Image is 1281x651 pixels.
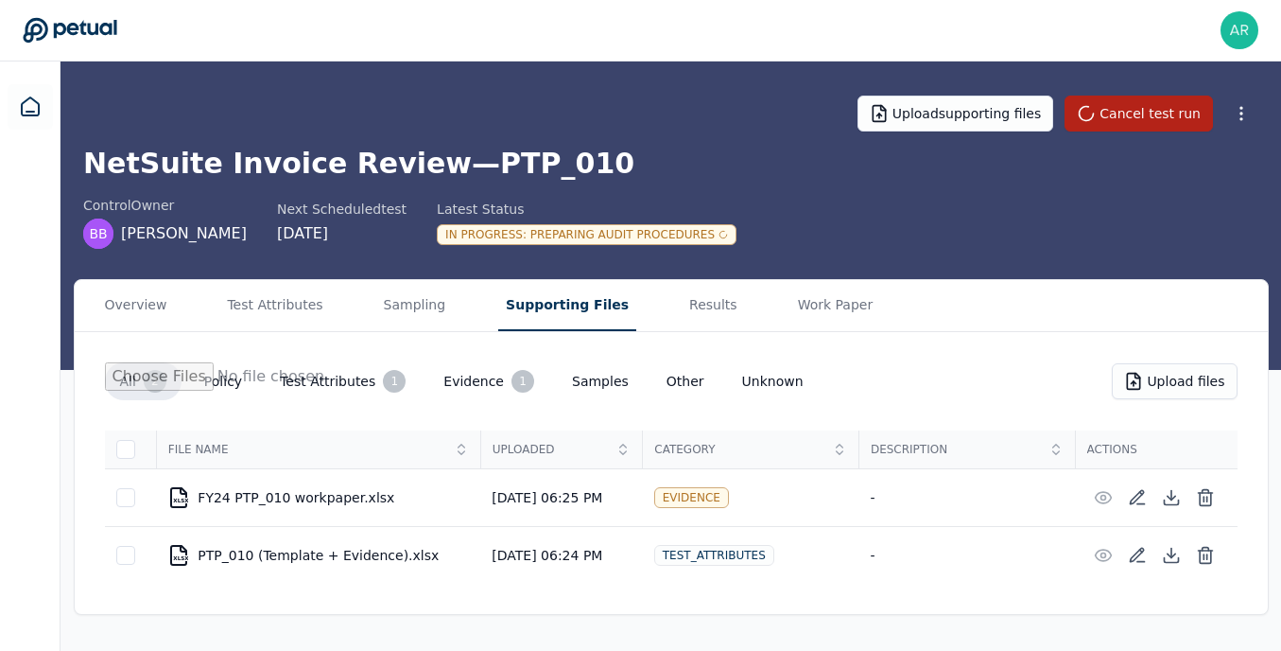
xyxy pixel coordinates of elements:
[870,546,1064,565] div: -
[277,222,407,245] div: [DATE]
[383,370,406,393] div: 1
[173,498,188,503] div: XLSXbabababa
[83,196,247,215] div: control Owner
[189,364,257,398] button: Policy
[121,222,247,245] span: [PERSON_NAME]
[97,280,175,331] button: Overview
[1086,538,1120,572] button: Preview File (hover for quick preview, click for full view)
[265,362,421,400] button: Test Attributes1
[790,280,881,331] button: Work Paper
[654,442,826,457] span: Category
[1188,481,1222,515] button: Delete File
[1087,442,1226,457] span: Actions
[437,224,736,245] div: In Progress : Preparing Audit Procedures
[1188,538,1222,572] button: Delete File
[89,224,107,243] span: BB
[167,544,469,567] div: PTP_010 (Template + Evidence).xlsx
[870,488,1064,507] div: -
[1065,96,1213,132] button: Cancel test run
[480,527,642,585] td: [DATE] 06:24 PM
[857,96,1054,132] button: Uploadsupporting files
[651,364,719,398] button: Other
[1112,363,1237,399] button: Upload files
[654,487,729,508] div: evidence
[83,147,1258,181] h1: NetSuite Invoice Review — PTP_010
[277,200,407,219] div: Next Scheduled test
[493,442,610,457] span: Uploaded
[682,280,745,331] button: Results
[23,17,117,44] a: Go to Dashboard
[437,200,736,219] div: Latest Status
[1224,97,1258,131] button: More Options
[376,280,454,331] button: Sampling
[173,555,188,561] div: XLSXbabababa
[167,486,469,509] div: FY24 PTP_010 workpaper.xlsx
[511,370,534,393] div: 1
[1154,481,1188,515] button: Download File
[168,442,448,457] span: File Name
[1120,538,1154,572] button: Add/Edit Description
[871,442,1043,457] span: Description
[1086,481,1120,515] button: Preview File (hover for quick preview, click for full view)
[219,280,330,331] button: Test Attributes
[8,84,53,130] a: Dashboard
[480,469,642,527] td: [DATE] 06:25 PM
[1220,11,1258,49] img: Abishek Ravi
[654,545,774,566] div: test_attributes
[727,364,819,398] button: Unknown
[144,370,166,393] div: 2
[428,362,549,400] button: Evidence1
[1154,538,1188,572] button: Download File
[557,364,644,398] button: Samples
[1120,481,1154,515] button: Add/Edit Description
[105,362,182,400] button: All2
[498,280,636,331] button: Supporting Files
